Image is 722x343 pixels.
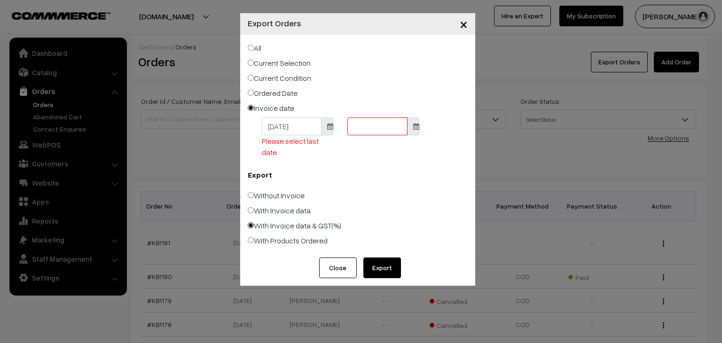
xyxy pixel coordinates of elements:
[36,55,84,62] div: Domain Overview
[24,24,103,32] div: Domain: [DOMAIN_NAME]
[248,75,254,81] input: Current Condition
[262,136,319,157] span: Please select last date.
[15,24,23,32] img: website_grey.svg
[248,207,254,213] input: With Invoice data
[248,220,341,231] label: With Invoice data & GST(%)
[319,257,357,278] button: Close
[15,15,23,23] img: logo_orange.svg
[248,72,311,84] label: Current Condition
[363,257,401,278] button: Export
[248,57,311,69] label: Current Selection
[248,42,261,54] label: All
[26,15,46,23] div: v 4.0.25
[248,235,328,246] label: With Products Ordered
[248,205,311,216] label: With Invoice data
[248,222,254,228] input: With Invoice data & GST(%)
[248,105,254,111] input: Invoice date
[248,90,254,96] input: Ordered Date
[248,60,254,66] input: Current Selection
[248,237,254,243] input: With Products Ordered
[452,9,475,39] button: Close
[94,55,101,62] img: tab_keywords_by_traffic_grey.svg
[248,190,305,201] label: Without Invoice
[248,45,254,51] input: All
[248,192,254,198] input: Without Invoice
[248,87,298,99] label: Ordered Date
[248,102,294,114] label: Invoice date
[25,55,33,62] img: tab_domain_overview_orange.svg
[248,17,301,30] h4: Export Orders
[460,15,468,32] span: ×
[104,55,158,62] div: Keywords by Traffic
[248,169,272,180] b: Export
